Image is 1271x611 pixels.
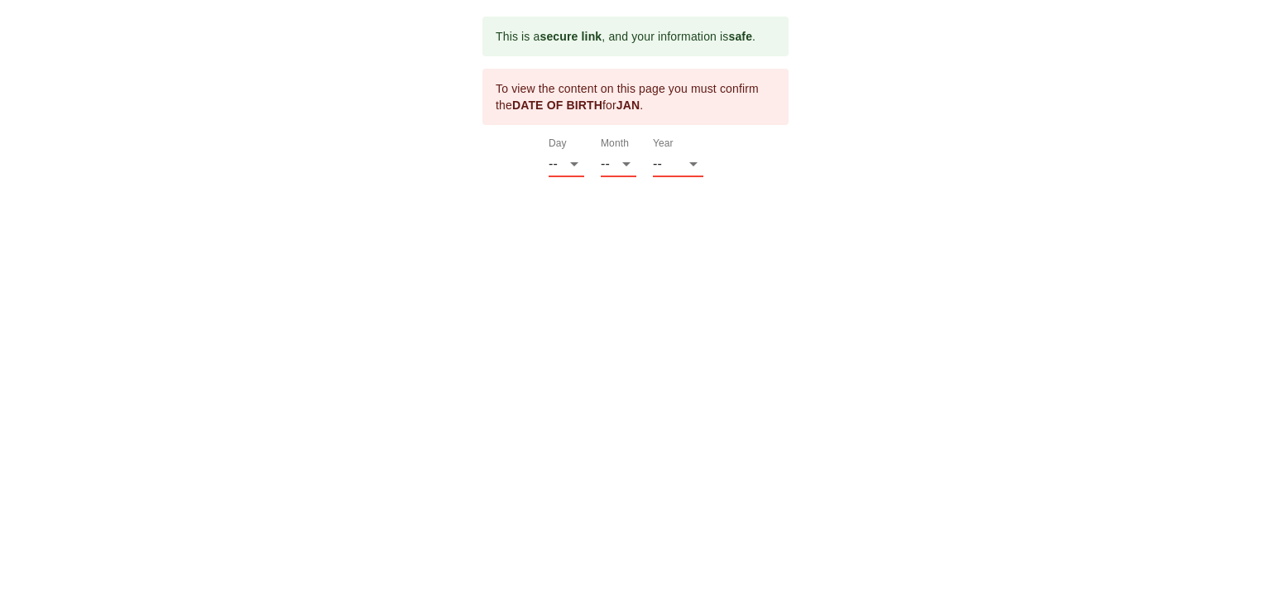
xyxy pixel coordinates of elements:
label: Month [601,139,629,149]
label: Year [653,139,674,149]
label: Day [549,139,567,149]
b: DATE OF BIRTH [512,99,602,112]
b: JAN [616,99,640,112]
div: This is a , and your information is . [496,22,755,51]
b: safe [728,30,752,43]
div: To view the content on this page you must confirm the for . [496,74,775,120]
b: secure link [540,30,602,43]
